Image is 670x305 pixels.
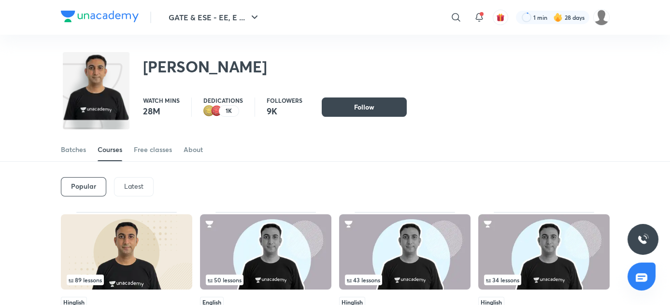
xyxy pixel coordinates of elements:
[493,10,508,25] button: avatar
[98,145,122,154] div: Courses
[206,275,326,285] div: infocontainer
[71,182,96,190] h6: Popular
[484,275,604,285] div: left
[486,277,519,283] span: 34 lessons
[98,138,122,161] a: Courses
[61,11,139,25] a: Company Logo
[267,97,302,103] p: Followers
[200,214,331,290] img: Thumbnail
[553,13,563,22] img: streak
[345,275,465,285] div: left
[593,9,610,26] img: Palak Tiwari
[347,277,380,283] span: 43 lessons
[61,138,86,161] a: Batches
[345,275,465,285] div: infosection
[339,214,470,290] img: Thumbnail
[143,105,180,117] p: 28M
[484,275,604,285] div: infosection
[478,214,610,290] img: Thumbnail
[354,102,374,112] span: Follow
[69,277,102,283] span: 89 lessons
[206,275,326,285] div: infosection
[203,97,243,103] p: Dedications
[124,182,143,190] p: Latest
[184,145,203,154] div: About
[67,275,186,285] div: left
[267,105,302,117] p: 9K
[134,138,172,161] a: Free classes
[63,54,129,121] img: class
[322,97,407,117] button: Follow
[61,11,139,22] img: Company Logo
[496,13,505,22] img: avatar
[143,97,180,103] p: Watch mins
[61,145,86,154] div: Batches
[184,138,203,161] a: About
[637,234,649,245] img: ttu
[345,275,465,285] div: infocontainer
[67,275,186,285] div: infosection
[67,275,186,285] div: infocontainer
[484,275,604,285] div: infocontainer
[134,145,172,154] div: Free classes
[203,105,215,117] img: educator badge2
[206,275,326,285] div: left
[143,57,267,76] h2: [PERSON_NAME]
[163,8,266,27] button: GATE & ESE - EE, E ...
[226,108,232,114] p: 1K
[61,214,192,290] img: Thumbnail
[211,105,223,117] img: educator badge1
[208,277,242,283] span: 50 lessons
